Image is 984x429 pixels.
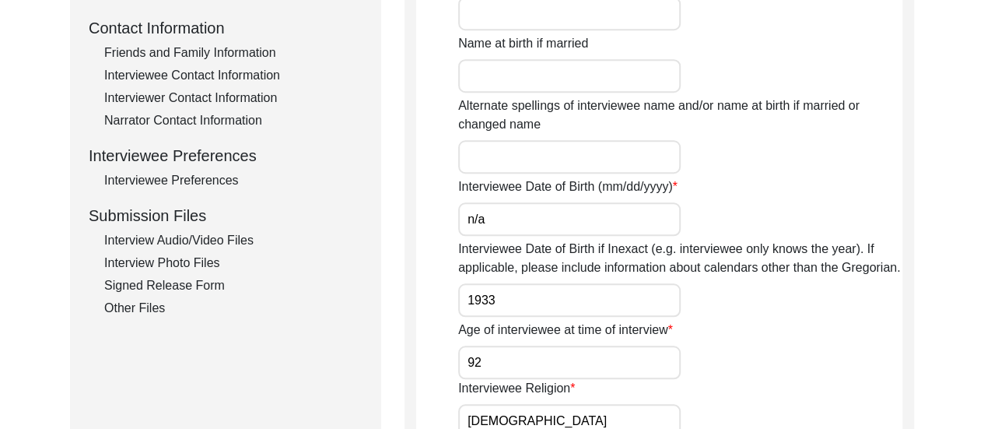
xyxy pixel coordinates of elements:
div: Other Files [104,299,362,318]
div: Narrator Contact Information [104,111,362,130]
div: Signed Release Form [104,276,362,295]
div: Interviewee Preferences [89,144,362,167]
label: Interviewee Religion [458,379,575,398]
div: Contact Information [89,16,362,40]
div: Interview Audio/Video Files [104,231,362,250]
div: Interviewee Contact Information [104,66,362,85]
div: Friends and Family Information [104,44,362,62]
label: Name at birth if married [458,34,588,53]
label: Age of interviewee at time of interview [458,321,673,339]
div: Interviewer Contact Information [104,89,362,107]
div: Submission Files [89,204,362,227]
div: Interview Photo Files [104,254,362,273]
label: Interviewee Date of Birth if Inexact (e.g. interviewee only knows the year). If applicable, pleas... [458,240,902,277]
label: Alternate spellings of interviewee name and/or name at birth if married or changed name [458,97,902,134]
div: Interviewee Preferences [104,171,362,190]
label: Interviewee Date of Birth (mm/dd/yyyy) [458,178,678,196]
